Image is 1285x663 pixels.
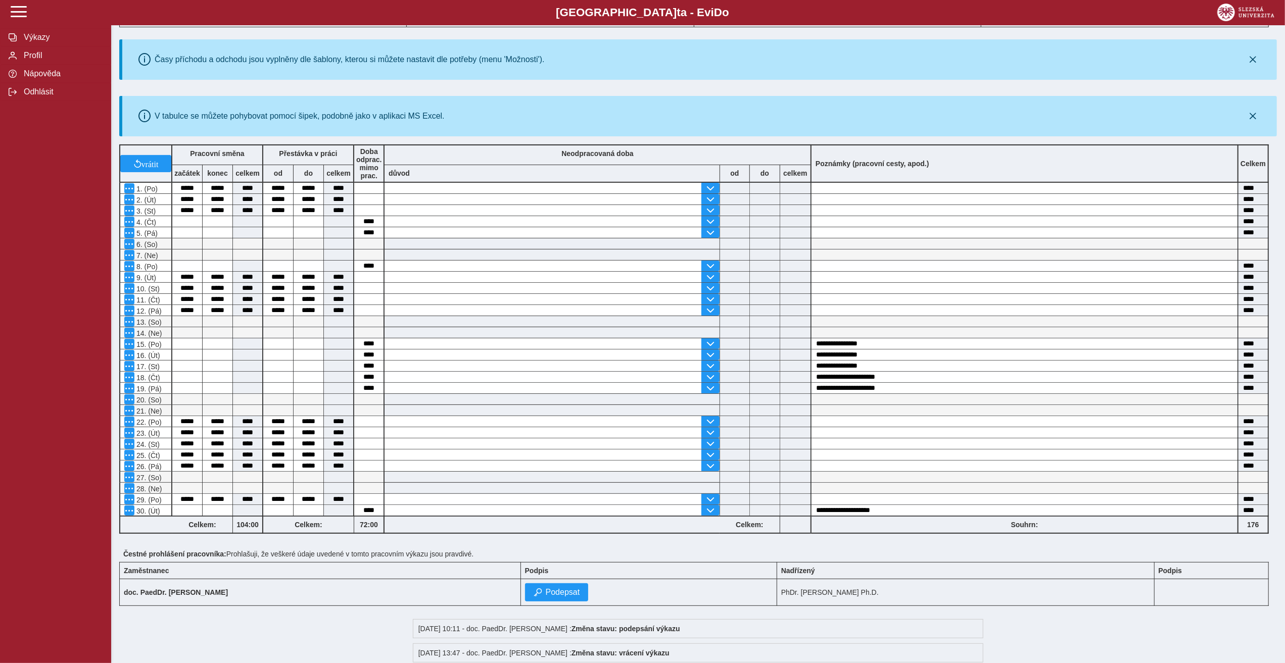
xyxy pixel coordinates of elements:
b: celkem [324,169,353,177]
button: Menu [124,261,134,271]
button: Menu [124,228,134,238]
button: Podepsat [525,583,589,601]
span: 28. (Ne) [134,485,162,493]
b: 176 [1239,521,1268,529]
b: od [720,169,749,177]
span: Odhlásit [21,87,103,96]
span: Výkazy [21,33,103,42]
b: Celkem: [172,521,232,529]
button: Menu [124,183,134,193]
span: 20. (So) [134,396,162,404]
button: Menu [124,394,134,404]
span: 1. (Po) [134,185,158,193]
b: do [294,169,323,177]
b: Podpis [1159,567,1182,575]
button: Menu [124,339,134,349]
button: Menu [124,428,134,438]
span: 7. (Ne) [134,251,158,260]
button: Menu [124,383,134,393]
span: 30. (Út) [134,507,160,515]
span: 17. (St) [134,363,160,371]
span: 19. (Pá) [134,385,162,393]
b: Přestávka v práci [279,149,337,158]
span: 16. (Út) [134,351,160,360]
button: Menu [124,405,134,416]
span: 18. (Čt) [134,374,160,382]
button: Menu [124,461,134,471]
span: 12. (Pá) [134,307,162,315]
div: [DATE] 13:47 - doc. PaedDr. [PERSON_NAME] : [413,643,984,662]
b: Doba odprac. mimo prac. [356,147,382,180]
b: celkem [780,169,811,177]
span: 3. (St) [134,207,156,215]
button: Menu [124,206,134,216]
img: logo_web_su.png [1217,4,1274,21]
b: od [263,169,293,177]
button: Menu [124,361,134,371]
button: Menu [124,472,134,482]
button: vrátit [120,155,171,172]
button: Menu [124,250,134,260]
button: Menu [124,505,134,516]
button: Menu [124,417,134,427]
span: t [677,6,680,19]
button: Menu [124,239,134,249]
button: Menu [124,372,134,382]
span: Podepsat [546,588,580,597]
b: 104:00 [233,521,262,529]
button: Menu [124,350,134,360]
b: Změna stavu: podepsání výkazu [572,625,680,633]
span: D [714,6,722,19]
div: Časy příchodu a odchodu jsou vyplněny dle šablony, kterou si můžete nastavit dle potřeby (menu 'M... [155,55,545,64]
b: Souhrn: [1011,521,1038,529]
b: Celkem [1241,160,1266,168]
button: Menu [124,439,134,449]
span: 14. (Ne) [134,329,162,337]
button: Menu [124,494,134,504]
button: Menu [124,194,134,205]
span: 26. (Pá) [134,463,162,471]
span: 5. (Pá) [134,229,158,237]
b: Zaměstnanec [124,567,169,575]
b: Změna stavu: vrácení výkazu [572,649,670,657]
b: důvod [389,169,410,177]
span: 11. (Čt) [134,296,160,304]
span: 22. (Po) [134,418,162,426]
span: 25. (Čt) [134,451,160,460]
div: V tabulce se můžete pohybovat pomocí šipek, podobně jako v aplikaci MS Excel. [155,112,445,121]
div: Prohlašuji, že veškeré údaje uvedené v tomto pracovním výkazu jsou pravdivé. [119,546,1277,562]
b: začátek [172,169,202,177]
span: 29. (Po) [134,496,162,504]
span: 13. (So) [134,318,162,326]
button: Menu [124,317,134,327]
button: Menu [124,217,134,227]
b: Podpis [525,567,549,575]
span: Profil [21,51,103,60]
button: Menu [124,450,134,460]
span: 24. (St) [134,440,160,448]
span: 15. (Po) [134,340,162,348]
td: PhDr. [PERSON_NAME] Ph.D. [777,579,1154,606]
span: 8. (Po) [134,263,158,271]
b: [GEOGRAPHIC_DATA] a - Evi [30,6,1255,19]
b: Nadřízený [781,567,815,575]
span: 23. (Út) [134,429,160,437]
b: Celkem: [720,521,780,529]
b: doc. PaedDr. [PERSON_NAME] [124,588,228,596]
span: 21. (Ne) [134,407,162,415]
span: 10. (St) [134,285,160,293]
b: celkem [233,169,262,177]
span: 2. (Út) [134,196,156,204]
div: [DATE] 10:11 - doc. PaedDr. [PERSON_NAME] : [413,619,984,638]
span: 4. (Čt) [134,218,156,226]
b: Celkem: [263,521,354,529]
button: Menu [124,283,134,293]
span: vrátit [141,160,159,168]
span: 6. (So) [134,240,158,248]
span: 9. (Út) [134,274,156,282]
span: 27. (So) [134,474,162,482]
span: o [722,6,729,19]
b: do [750,169,780,177]
b: Poznámky (pracovní cesty, apod.) [812,160,933,168]
button: Menu [124,294,134,304]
